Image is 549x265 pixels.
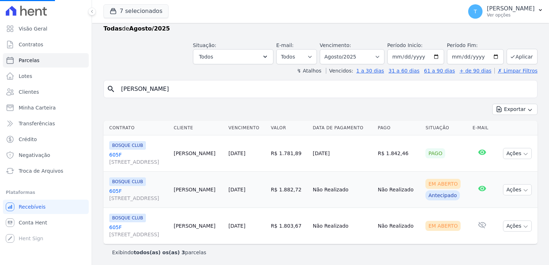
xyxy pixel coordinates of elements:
[388,68,419,74] a: 31 a 60 dias
[107,85,115,93] i: search
[503,220,532,232] button: Ações
[503,184,532,195] button: Ações
[320,42,351,48] label: Vencimento:
[134,250,185,255] b: todos(as) os(as) 3
[487,5,535,12] p: [PERSON_NAME]
[229,187,245,192] a: [DATE]
[375,208,423,244] td: Não Realizado
[109,195,168,202] span: [STREET_ADDRESS]
[109,214,146,222] span: BOSQUE CLUB
[462,1,549,22] button: T [PERSON_NAME] Ver opções
[193,42,216,48] label: Situação:
[3,148,89,162] a: Negativação
[470,121,494,135] th: E-mail
[425,221,461,231] div: Em Aberto
[3,37,89,52] a: Contratos
[3,164,89,178] a: Troca de Arquivos
[171,208,225,244] td: [PERSON_NAME]
[326,68,353,74] label: Vencidos:
[19,88,39,96] span: Clientes
[492,104,538,115] button: Exportar
[310,208,375,244] td: Não Realizado
[19,25,47,32] span: Visão Geral
[112,249,206,256] p: Exibindo parcelas
[19,104,56,111] span: Minha Carteira
[3,215,89,230] a: Conta Hent
[268,121,310,135] th: Valor
[19,219,47,226] span: Conta Hent
[375,121,423,135] th: Pago
[447,42,504,49] label: Período Fim:
[268,172,310,208] td: R$ 1.882,72
[226,121,268,135] th: Vencimento
[109,141,146,150] span: BOSQUE CLUB
[494,68,538,74] a: ✗ Limpar Filtros
[3,200,89,214] a: Recebíveis
[310,121,375,135] th: Data de Pagamento
[171,121,225,135] th: Cliente
[424,68,455,74] a: 61 a 90 dias
[425,179,461,189] div: Em Aberto
[487,12,535,18] p: Ver opções
[3,69,89,83] a: Lotes
[356,68,384,74] a: 1 a 30 dias
[474,9,477,14] span: T
[310,135,375,172] td: [DATE]
[3,53,89,68] a: Parcelas
[425,148,445,158] div: Pago
[310,172,375,208] td: Não Realizado
[375,135,423,172] td: R$ 1.842,46
[297,68,321,74] label: ↯ Atalhos
[109,177,146,186] span: BOSQUE CLUB
[460,68,492,74] a: + de 90 dias
[19,203,46,210] span: Recebíveis
[109,224,168,238] a: 605F[STREET_ADDRESS]
[3,116,89,131] a: Transferências
[19,136,37,143] span: Crédito
[109,158,168,166] span: [STREET_ADDRESS]
[103,24,170,33] p: de
[129,25,170,32] strong: Agosto/2025
[503,148,532,159] button: Ações
[103,121,171,135] th: Contrato
[199,52,213,61] span: Todos
[19,73,32,80] span: Lotes
[423,121,470,135] th: Situação
[387,42,423,48] label: Período Inicío:
[103,4,169,18] button: 7 selecionados
[3,132,89,147] a: Crédito
[109,187,168,202] a: 605F[STREET_ADDRESS]
[19,57,40,64] span: Parcelas
[109,231,168,238] span: [STREET_ADDRESS]
[109,151,168,166] a: 605F[STREET_ADDRESS]
[375,172,423,208] td: Não Realizado
[268,208,310,244] td: R$ 1.803,67
[117,82,534,96] input: Buscar por nome do lote ou do cliente
[3,101,89,115] a: Minha Carteira
[507,49,538,64] button: Aplicar
[268,135,310,172] td: R$ 1.781,89
[19,120,55,127] span: Transferências
[3,85,89,99] a: Clientes
[193,49,273,64] button: Todos
[171,135,225,172] td: [PERSON_NAME]
[19,152,50,159] span: Negativação
[229,223,245,229] a: [DATE]
[171,172,225,208] td: [PERSON_NAME]
[425,190,460,200] div: Antecipado
[276,42,294,48] label: E-mail:
[229,150,245,156] a: [DATE]
[6,188,86,197] div: Plataformas
[3,22,89,36] a: Visão Geral
[19,167,63,175] span: Troca de Arquivos
[19,41,43,48] span: Contratos
[103,25,122,32] strong: Todas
